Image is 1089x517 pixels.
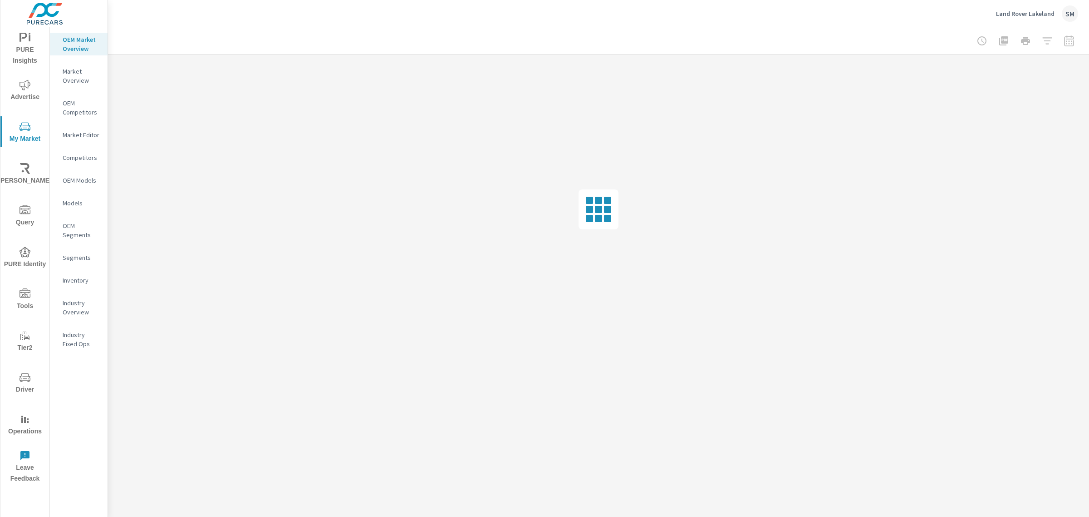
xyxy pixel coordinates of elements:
p: Industry Fixed Ops [63,330,100,348]
p: OEM Models [63,176,100,185]
div: Industry Fixed Ops [50,328,108,351]
p: Segments [63,253,100,262]
span: Leave Feedback [3,450,47,484]
p: Inventory [63,276,100,285]
p: Competitors [63,153,100,162]
p: Industry Overview [63,298,100,317]
div: OEM Competitors [50,96,108,119]
p: OEM Segments [63,221,100,239]
span: Operations [3,414,47,437]
span: PURE Identity [3,247,47,270]
p: Market Editor [63,130,100,139]
div: Industry Overview [50,296,108,319]
p: Land Rover Lakeland [996,10,1055,18]
div: OEM Segments [50,219,108,242]
p: OEM Market Overview [63,35,100,53]
span: My Market [3,121,47,144]
p: Market Overview [63,67,100,85]
span: Tools [3,288,47,312]
p: Models [63,199,100,208]
div: Inventory [50,273,108,287]
span: Driver [3,372,47,395]
div: Market Overview [50,65,108,87]
span: Query [3,205,47,228]
span: PURE Insights [3,32,47,66]
div: Market Editor [50,128,108,142]
span: Tier2 [3,330,47,353]
div: Competitors [50,151,108,164]
div: Segments [50,251,108,264]
span: [PERSON_NAME] [3,163,47,186]
div: SM [1062,5,1078,22]
div: OEM Models [50,174,108,187]
p: OEM Competitors [63,99,100,117]
span: Advertise [3,80,47,103]
div: Models [50,196,108,210]
div: OEM Market Overview [50,33,108,55]
div: nav menu [0,27,49,487]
